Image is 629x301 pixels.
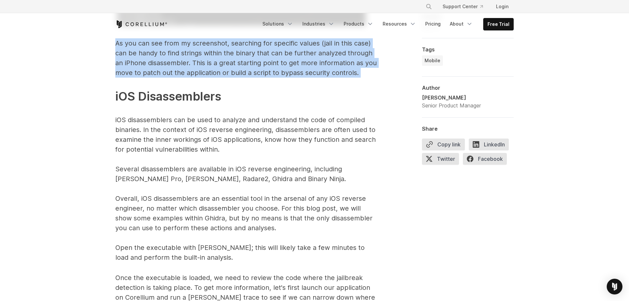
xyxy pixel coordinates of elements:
span: Mobile [425,57,440,64]
a: Resources [379,18,420,30]
a: Login [491,1,514,12]
div: Navigation Menu [258,18,514,30]
a: Products [340,18,377,30]
span: Facebook [463,153,507,165]
span: Twitter [422,153,459,165]
a: LinkedIn [469,139,513,153]
div: Navigation Menu [418,1,514,12]
span: iOS Disassemblers [115,89,221,103]
div: Share [422,125,514,132]
a: Free Trial [484,18,513,30]
a: Industries [298,18,338,30]
a: Support Center [437,1,488,12]
a: Pricing [421,18,445,30]
a: Facebook [463,153,511,167]
a: About [446,18,477,30]
button: Copy link [422,139,465,150]
a: Corellium Home [115,20,167,28]
div: Author [422,85,514,91]
div: Tags [422,46,514,53]
a: Mobile [422,55,443,66]
a: Solutions [258,18,297,30]
a: Twitter [422,153,463,167]
span: LinkedIn [469,139,509,150]
div: Open Intercom Messenger [607,279,622,294]
div: Senior Product Manager [422,102,481,109]
div: [PERSON_NAME] [422,94,481,102]
button: Search [423,1,435,12]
